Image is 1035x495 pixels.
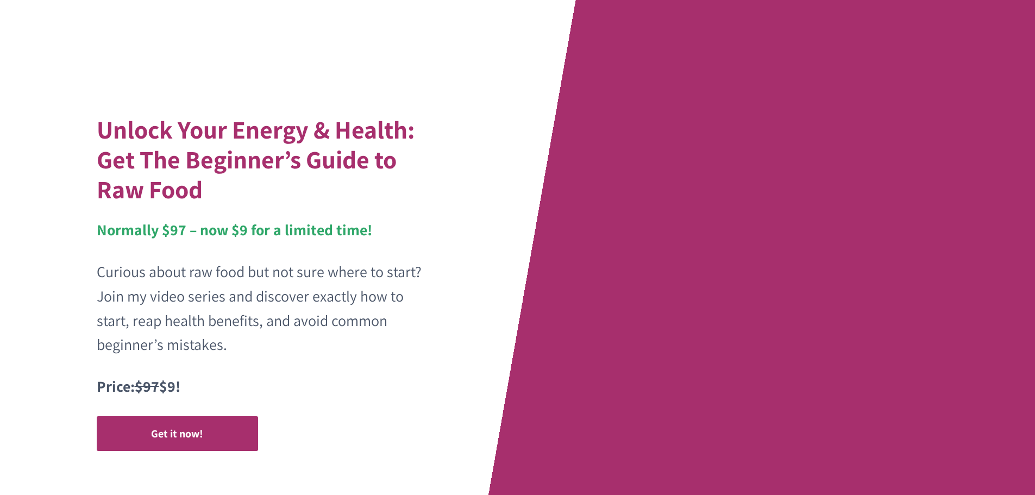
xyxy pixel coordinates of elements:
p: Curious about raw food but not sure where to start? Join my video series and discover exactly how... [97,260,425,357]
s: $97 [135,376,159,396]
a: Get it now! [97,416,259,451]
strong: Price: $9! [97,376,180,396]
strong: Normally $97 – now $9 for a limited time! [97,220,372,240]
strong: Get it now! [151,427,203,441]
h1: Unlock Your Energy & Health: Get The Beginner’s Guide to Raw Food [97,115,425,204]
